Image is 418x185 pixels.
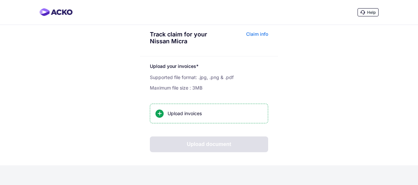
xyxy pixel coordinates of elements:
[39,8,73,16] img: horizontal-gradient.png
[168,110,263,117] div: Upload invoices
[150,31,207,45] div: Track claim for your Nissan Micra
[150,63,268,70] div: Upload your invoices*
[211,31,268,50] div: Claim info
[367,10,376,15] span: Help
[150,85,268,91] div: Maximum file size : 3MB
[150,74,268,80] div: Supported file format: .jpg, .png & .pdf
